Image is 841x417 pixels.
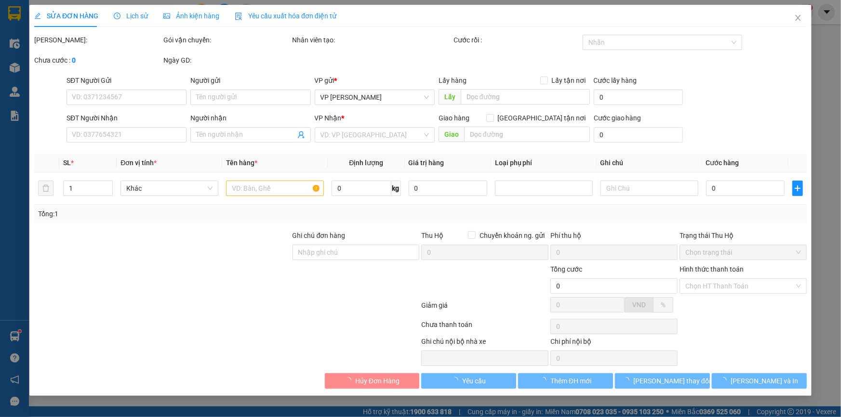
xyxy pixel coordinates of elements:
[548,75,590,86] span: Lấy tận nơi
[235,12,336,20] span: Yêu cầu xuất hóa đơn điện tử
[38,181,53,196] button: delete
[680,265,744,273] label: Hình thức thanh toán
[594,77,637,84] label: Cước lấy hàng
[594,114,641,122] label: Cước giao hàng
[680,230,807,241] div: Trạng thái Thu Hộ
[114,12,148,20] span: Lịch sử
[126,181,213,195] span: Khác
[615,373,710,389] button: [PERSON_NAME] thay đổi
[163,12,219,20] span: Ảnh kiện hàng
[712,373,807,389] button: [PERSON_NAME] và In
[685,245,801,260] span: Chọn trạng thái
[792,181,803,196] button: plus
[297,131,305,139] span: user-add
[163,35,291,45] div: Gói vận chuyển:
[421,232,443,239] span: Thu Hộ
[550,376,591,386] span: Thêm ĐH mới
[421,319,550,336] div: Chưa thanh toán
[550,230,678,245] div: Phí thu hộ
[293,35,452,45] div: Nhân viên tạo:
[601,181,698,196] input: Ghi Chú
[439,114,469,122] span: Giao hàng
[114,13,120,19] span: clock-circle
[293,245,420,260] input: Ghi chú đơn hàng
[34,35,161,45] div: [PERSON_NAME]:
[355,376,400,386] span: Hủy Đơn Hàng
[421,300,550,317] div: Giảm giá
[349,159,383,167] span: Định lượng
[794,14,802,22] span: close
[315,114,342,122] span: VP Nhận
[226,159,257,167] span: Tên hàng
[464,127,590,142] input: Dọc đường
[439,127,464,142] span: Giao
[494,113,590,123] span: [GEOGRAPHIC_DATA] tận nơi
[550,265,582,273] span: Tổng cước
[235,13,242,20] img: icon
[12,12,60,60] img: logo.jpg
[731,376,799,386] span: [PERSON_NAME] và In
[293,232,346,239] label: Ghi chú đơn hàng
[452,377,462,384] span: loading
[391,181,401,196] span: kg
[594,127,683,143] input: Cước giao hàng
[439,77,467,84] span: Lấy hàng
[163,55,291,65] div: Ngày GD:
[632,301,646,309] span: VND
[90,36,403,48] li: Hotline: 1900 3383, ĐT/Zalo : 0862837383
[409,159,444,167] span: Giá trị hàng
[315,75,435,86] div: VP gửi
[785,5,812,32] button: Close
[34,55,161,65] div: Chưa cước :
[163,13,170,19] span: picture
[190,113,310,123] div: Người nhận
[594,90,683,105] input: Cước lấy hàng
[518,373,613,389] button: Thêm ĐH mới
[38,208,325,219] div: Tổng: 1
[439,89,461,104] span: Lấy
[34,13,41,19] span: edit
[422,373,517,389] button: Yêu cầu
[67,113,187,123] div: SĐT Người Nhận
[320,90,429,104] span: VP Phạm Văn Đồng
[72,56,76,64] b: 0
[462,376,486,386] span: Yêu cầu
[120,159,157,167] span: Đơn vị tính
[540,377,550,384] span: loading
[476,230,548,241] span: Chuyển khoản ng. gửi
[63,159,71,167] span: SL
[226,181,324,196] input: VD: Bàn, Ghế
[461,89,590,104] input: Dọc đường
[793,184,802,192] span: plus
[345,377,355,384] span: loading
[721,377,731,384] span: loading
[550,336,678,351] div: Chi phí nội bộ
[706,159,739,167] span: Cước hàng
[454,35,581,45] div: Cước rồi :
[661,301,666,309] span: %
[90,24,403,36] li: 237 [PERSON_NAME] , [GEOGRAPHIC_DATA]
[34,12,98,20] span: SỬA ĐƠN HÀNG
[633,376,710,386] span: [PERSON_NAME] thay đổi
[421,336,548,351] div: Ghi chú nội bộ nhà xe
[623,377,633,384] span: loading
[67,75,187,86] div: SĐT Người Gửi
[491,154,597,172] th: Loại phụ phí
[190,75,310,86] div: Người gửi
[325,373,420,389] button: Hủy Đơn Hàng
[12,70,168,86] b: GỬI : VP [PERSON_NAME]
[597,154,702,172] th: Ghi chú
